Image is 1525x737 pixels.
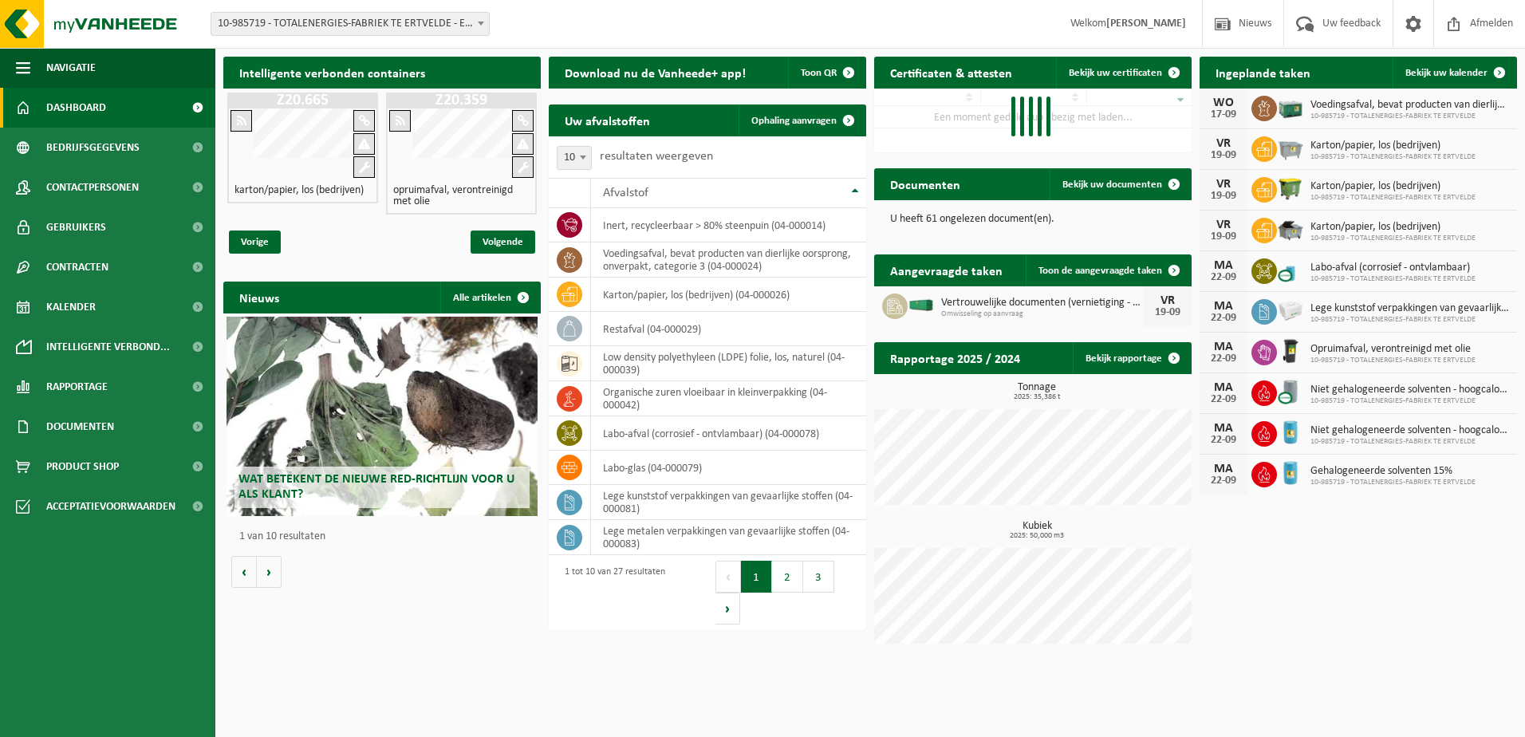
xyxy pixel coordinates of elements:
div: 22-09 [1208,313,1239,324]
button: Toon QR [788,57,865,89]
span: Lege kunststof verpakkingen van gevaarlijke stoffen [1310,302,1509,315]
td: organische zuren vloeibaar in kleinverpakking (04-000042) [591,381,866,416]
button: Next [715,593,740,625]
div: VR [1208,219,1239,231]
div: 19-09 [1152,307,1184,318]
div: 22-09 [1208,475,1239,487]
span: 10-985719 - TOTALENERGIES-FABRIEK TE ERTVELDE - ERTVELDE [211,12,490,36]
div: MA [1208,463,1239,475]
span: Bekijk uw documenten [1062,179,1162,190]
span: 10-985719 - TOTALENERGIES-FABRIEK TE ERTVELDE [1310,193,1476,203]
span: 10-985719 - TOTALENERGIES-FABRIEK TE ERTVELDE - ERTVELDE [211,13,489,35]
div: VR [1208,137,1239,150]
span: Niet gehalogeneerde solventen - hoogcalorisch in 200lt-vat [1310,384,1509,396]
span: Afvalstof [603,187,648,199]
img: PB-LB-0680-HPE-GN-01 [1277,93,1304,120]
h2: Aangevraagde taken [874,254,1019,286]
span: 10-985719 - TOTALENERGIES-FABRIEK TE ERTVELDE [1310,396,1509,406]
img: LP-LD-00200-HPE-21 [1277,419,1304,446]
h3: Tonnage [882,382,1192,401]
button: 3 [803,561,834,593]
td: voedingsafval, bevat producten van dierlijke oorsprong, onverpakt, categorie 3 (04-000024) [591,242,866,278]
img: LP-OT-00060-CU [1277,256,1304,283]
span: 10 [557,146,592,170]
span: Labo-afval (corrosief - ontvlambaar) [1310,262,1476,274]
td: labo-glas (04-000079) [591,451,866,485]
div: MA [1208,259,1239,272]
img: PB-LB-0680-HPE-GY-02 [1277,297,1304,324]
div: 17-09 [1208,109,1239,120]
span: Vertrouwelijke documenten (vernietiging - meeverbranden) [941,297,1144,309]
span: Intelligente verbond... [46,327,170,367]
a: Bekijk uw documenten [1050,168,1190,200]
td: labo-afval (corrosief - ontvlambaar) (04-000078) [591,416,866,451]
span: Bedrijfsgegevens [46,128,140,167]
h2: Download nu de Vanheede+ app! [549,57,762,88]
img: WB-2500-GAL-GY-01 [1277,134,1304,161]
h2: Intelligente verbonden containers [223,57,541,88]
h1: Z20.359 [390,93,533,108]
span: Wat betekent de nieuwe RED-richtlijn voor u als klant? [238,473,514,501]
span: 2025: 50,000 m3 [882,532,1192,540]
button: Vorige [231,556,257,588]
span: 10-985719 - TOTALENERGIES-FABRIEK TE ERTVELDE [1310,437,1509,447]
span: Toon de aangevraagde taken [1038,266,1162,276]
a: Ophaling aanvragen [739,104,865,136]
span: 10-985719 - TOTALENERGIES-FABRIEK TE ERTVELDE [1310,234,1476,243]
img: LP-LD-00200-HPE-21 [1277,459,1304,487]
span: Ophaling aanvragen [751,116,837,126]
div: 22-09 [1208,272,1239,283]
td: restafval (04-000029) [591,312,866,346]
div: 1 tot 10 van 27 resultaten [557,559,665,626]
span: Rapportage [46,367,108,407]
span: Gehalogeneerde solventen 15% [1310,465,1476,478]
button: 1 [741,561,772,593]
div: 22-09 [1208,435,1239,446]
label: resultaten weergeven [600,150,713,163]
h3: Kubiek [882,521,1192,540]
a: Bekijk uw kalender [1393,57,1515,89]
div: 22-09 [1208,394,1239,405]
h2: Uw afvalstoffen [549,104,666,136]
strong: [PERSON_NAME] [1106,18,1186,30]
div: MA [1208,341,1239,353]
div: MA [1208,300,1239,313]
h2: Nieuws [223,282,295,313]
div: 19-09 [1208,231,1239,242]
span: Karton/papier, los (bedrijven) [1310,140,1476,152]
span: Karton/papier, los (bedrijven) [1310,180,1476,193]
span: Product Shop [46,447,119,487]
h2: Ingeplande taken [1200,57,1326,88]
h2: Rapportage 2025 / 2024 [874,342,1036,373]
h4: opruimafval, verontreinigd met olie [393,185,530,207]
span: Bekijk uw certificaten [1069,68,1162,78]
span: Kalender [46,287,96,327]
h2: Certificaten & attesten [874,57,1028,88]
span: Bekijk uw kalender [1405,68,1488,78]
span: Toon QR [801,68,837,78]
td: inert, recycleerbaar > 80% steenpuin (04-000014) [591,208,866,242]
span: 10-985719 - TOTALENERGIES-FABRIEK TE ERTVELDE [1310,315,1509,325]
span: Volgende [471,231,535,254]
button: Previous [715,561,741,593]
span: Contactpersonen [46,167,139,207]
a: Wat betekent de nieuwe RED-richtlijn voor u als klant? [227,317,538,516]
div: MA [1208,381,1239,394]
h1: Z20.665 [231,93,374,108]
td: karton/papier, los (bedrijven) (04-000026) [591,278,866,312]
button: Volgende [257,556,282,588]
span: Opruimafval, verontreinigd met olie [1310,343,1476,356]
span: Gebruikers [46,207,106,247]
span: 10-985719 - TOTALENERGIES-FABRIEK TE ERTVELDE [1310,152,1476,162]
div: VR [1152,294,1184,307]
a: Toon de aangevraagde taken [1026,254,1190,286]
td: low density polyethyleen (LDPE) folie, los, naturel (04-000039) [591,346,866,381]
span: Karton/papier, los (bedrijven) [1310,221,1476,234]
span: Omwisseling op aanvraag [941,309,1144,319]
a: Alle artikelen [440,282,539,313]
span: 2025: 35,386 t [882,393,1192,401]
img: WB-0240-HPE-BK-01 [1277,337,1304,365]
span: Contracten [46,247,108,287]
h4: karton/papier, los (bedrijven) [234,185,364,196]
div: WO [1208,97,1239,109]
